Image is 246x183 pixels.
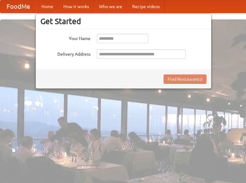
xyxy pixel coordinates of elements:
[58,0,94,13] a: How it works
[40,49,91,57] label: Delivery Address
[164,74,207,84] button: Find Restaurants!
[0,0,36,13] a: FoodMe
[36,0,58,13] a: Home
[40,34,91,42] label: Your Name
[94,0,127,13] a: Who we are
[40,17,207,26] h3: Get Started
[127,0,165,13] a: Recipe videos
